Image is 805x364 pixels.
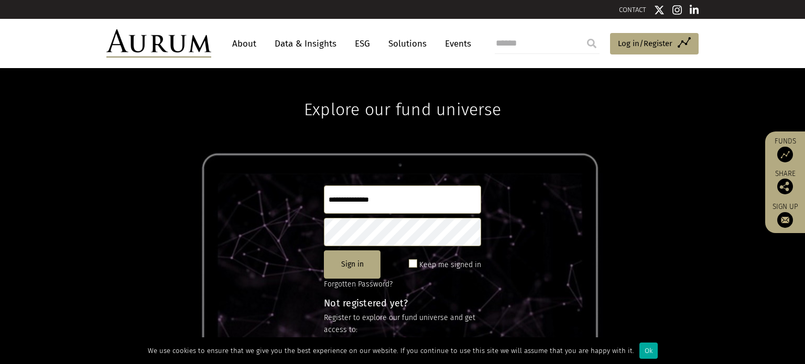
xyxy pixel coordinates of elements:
[324,250,380,279] button: Sign in
[440,34,471,53] a: Events
[419,259,481,271] label: Keep me signed in
[610,33,699,55] a: Log in/Register
[777,212,793,228] img: Sign up to our newsletter
[350,34,375,53] a: ESG
[690,5,699,15] img: Linkedin icon
[324,280,393,289] a: Forgotten Password?
[777,179,793,194] img: Share this post
[618,37,672,50] span: Log in/Register
[269,34,342,53] a: Data & Insights
[106,29,211,58] img: Aurum
[639,343,658,359] div: Ok
[770,137,800,162] a: Funds
[324,299,481,308] h4: Not registered yet?
[770,202,800,228] a: Sign up
[672,5,682,15] img: Instagram icon
[770,170,800,194] div: Share
[304,68,501,119] h1: Explore our fund universe
[619,6,646,14] a: CONTACT
[324,312,481,336] p: Register to explore our fund universe and get access to:
[581,33,602,54] input: Submit
[777,147,793,162] img: Access Funds
[654,5,665,15] img: Twitter icon
[383,34,432,53] a: Solutions
[227,34,262,53] a: About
